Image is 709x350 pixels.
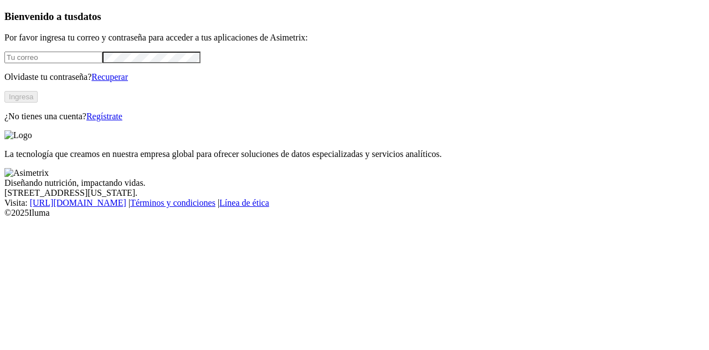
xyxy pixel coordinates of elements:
[4,33,705,43] p: Por favor ingresa tu correo y contraseña para acceder a tus aplicaciones de Asimetrix:
[4,178,705,188] div: Diseñando nutrición, impactando vidas.
[78,11,101,22] span: datos
[4,91,38,103] button: Ingresa
[4,168,49,178] img: Asimetrix
[4,11,705,23] h3: Bienvenido a tus
[4,188,705,198] div: [STREET_ADDRESS][US_STATE].
[4,208,705,218] div: © 2025 Iluma
[4,52,102,63] input: Tu correo
[4,130,32,140] img: Logo
[4,111,705,121] p: ¿No tienes una cuenta?
[91,72,128,82] a: Recuperar
[4,198,705,208] div: Visita : | |
[30,198,126,207] a: [URL][DOMAIN_NAME]
[219,198,269,207] a: Línea de ética
[4,149,705,159] p: La tecnología que creamos en nuestra empresa global para ofrecer soluciones de datos especializad...
[86,111,122,121] a: Regístrate
[130,198,215,207] a: Términos y condiciones
[4,72,705,82] p: Olvidaste tu contraseña?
